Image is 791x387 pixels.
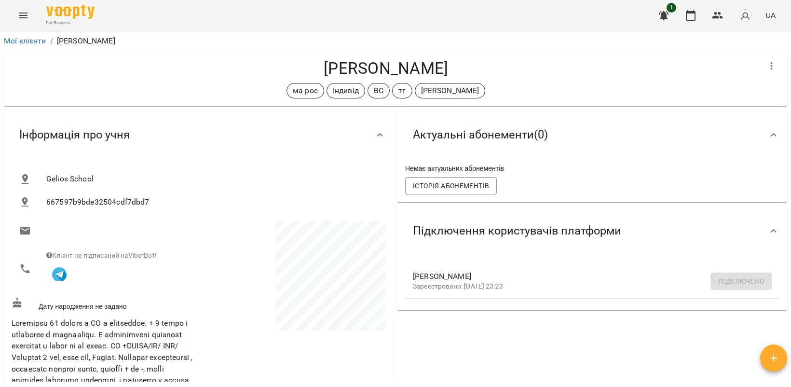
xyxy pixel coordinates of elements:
img: avatar_s.png [738,9,752,22]
div: Немає актуальних абонементів [403,162,781,175]
a: Мої клієнти [4,36,46,45]
span: Клієнт не підписаний на ViberBot! [46,251,157,259]
li: / [50,35,53,47]
div: ма рос [286,83,324,98]
p: ВС [374,85,383,97]
span: Актуальні абонементи ( 0 ) [413,127,548,142]
span: 667597b9bde32504cdf7dbd7 [46,196,378,208]
button: Menu [12,4,35,27]
button: Клієнт підписаний на VooptyBot [46,261,72,287]
span: Gelios School [46,173,378,185]
h4: [PERSON_NAME] [12,58,760,78]
span: Підключення користувачів платформи [413,223,621,238]
nav: breadcrumb [4,35,787,47]
div: [PERSON_NAME] [415,83,486,98]
span: UA [765,10,776,20]
p: тг [398,85,406,97]
div: Дату народження не задано [10,295,199,313]
img: Voopty Logo [46,5,95,19]
div: Індивід [327,83,365,98]
button: UA [762,6,779,24]
div: Інформація про учня [4,110,394,160]
p: [PERSON_NAME] [421,85,479,97]
span: 1 [667,3,676,13]
span: [PERSON_NAME] [413,271,756,282]
span: Історія абонементів [413,180,489,192]
img: Telegram [52,267,67,282]
span: Інформація про учня [19,127,130,142]
div: ВС [368,83,390,98]
span: For Business [46,20,95,26]
p: Індивід [333,85,359,97]
button: Історія абонементів [405,177,497,194]
p: [PERSON_NAME] [57,35,115,47]
div: Підключення користувачів платформи [397,206,787,256]
p: ма рос [293,85,318,97]
p: Зареєстровано: [DATE] 23:23 [413,282,756,291]
div: тг [392,83,412,98]
div: Актуальні абонементи(0) [397,110,787,160]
